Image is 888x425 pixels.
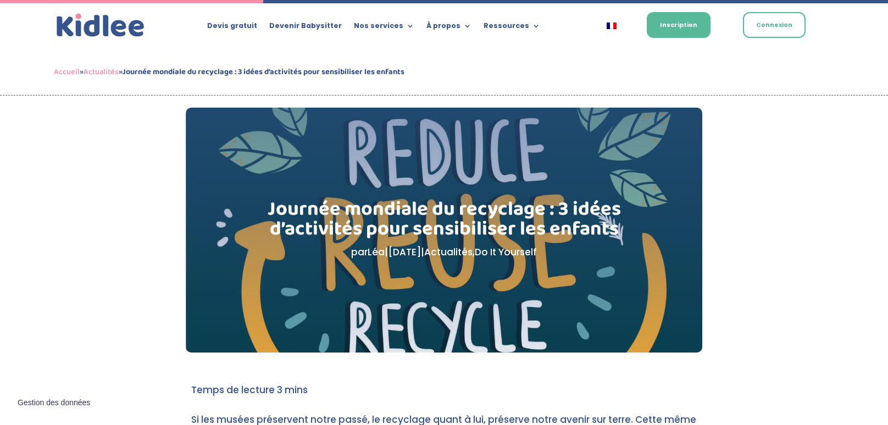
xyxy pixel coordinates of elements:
[475,245,537,259] a: Do It Yourself
[388,245,421,259] span: [DATE]
[11,392,97,415] button: Gestion des données
[368,245,385,259] a: Léa
[18,398,90,408] span: Gestion des données
[241,199,647,244] h1: Journée mondiale du recyclage : 3 idées d’activités pour sensibiliser les enfants
[424,245,473,259] a: Actualités
[241,244,647,260] p: par | | ,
